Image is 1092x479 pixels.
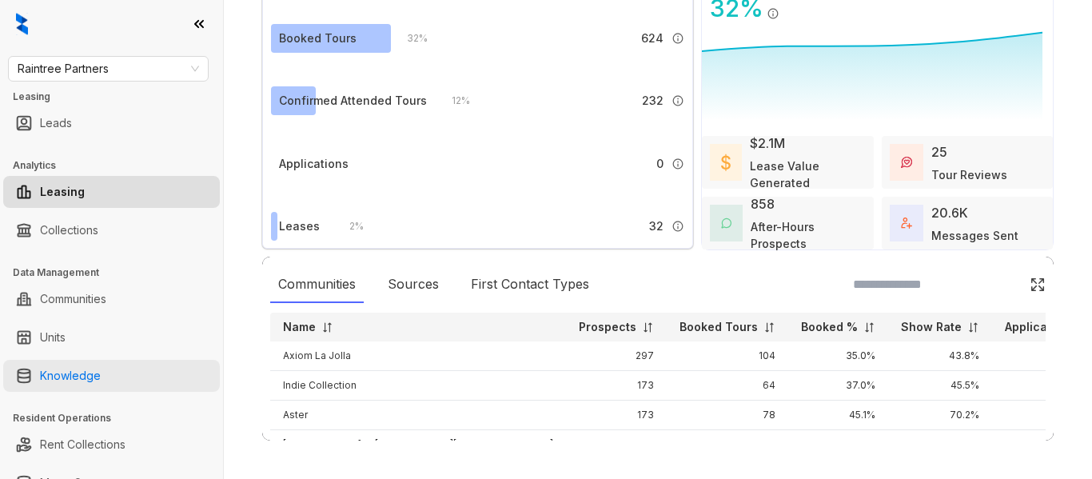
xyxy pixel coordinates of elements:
[16,13,28,35] img: logo
[767,7,779,20] img: Info
[672,32,684,45] img: Info
[672,94,684,107] img: Info
[996,277,1010,291] img: SearchIcon
[3,429,220,461] li: Rent Collections
[750,158,865,191] div: Lease Value Generated
[931,166,1007,183] div: Tour Reviews
[788,371,888,401] td: 37.0%
[3,283,220,315] li: Communities
[672,158,684,170] img: Info
[40,429,126,461] a: Rent Collections
[463,266,597,303] div: First Contact Types
[642,321,654,333] img: sorting
[3,176,220,208] li: Leasing
[270,401,566,430] td: Aster
[279,92,427,110] div: Confirmed Attended Tours
[721,218,731,229] img: AfterHoursConversations
[801,319,858,335] p: Booked %
[721,154,731,170] img: LeaseValue
[279,155,349,173] div: Applications
[283,319,316,335] p: Name
[18,57,199,81] span: Raintree Partners
[1030,277,1046,293] img: Click Icon
[579,319,636,335] p: Prospects
[751,194,775,214] div: 858
[641,30,664,47] span: 624
[931,203,968,222] div: 20.6K
[680,319,758,335] p: Booked Tours
[901,218,912,229] img: TotalFum
[751,218,865,252] div: After-Hours Prospects
[667,401,788,430] td: 78
[672,220,684,233] img: Info
[270,341,566,371] td: Axiom La Jolla
[270,266,364,303] div: Communities
[763,321,775,333] img: sorting
[13,265,223,280] h3: Data Management
[888,401,992,430] td: 70.2%
[270,371,566,401] td: Indie Collection
[13,90,223,104] h3: Leasing
[566,341,667,371] td: 297
[3,321,220,353] li: Units
[40,283,106,315] a: Communities
[863,321,875,333] img: sorting
[667,430,788,460] td: 42
[931,227,1018,244] div: Messages Sent
[321,321,333,333] img: sorting
[3,107,220,139] li: Leads
[40,214,98,246] a: Collections
[270,430,566,460] td: [PERSON_NAME] at [PERSON_NAME][GEOGRAPHIC_DATA]
[13,411,223,425] h3: Resident Operations
[649,218,664,235] span: 32
[3,360,220,392] li: Knowledge
[656,155,664,173] span: 0
[931,142,947,162] div: 25
[888,371,992,401] td: 45.5%
[3,214,220,246] li: Collections
[436,92,470,110] div: 12 %
[279,30,357,47] div: Booked Tours
[901,319,962,335] p: Show Rate
[40,321,66,353] a: Units
[40,176,85,208] a: Leasing
[333,218,364,235] div: 2 %
[788,341,888,371] td: 35.0%
[566,371,667,401] td: 173
[788,430,888,460] td: 26.3%
[888,341,992,371] td: 43.8%
[279,218,320,235] div: Leases
[642,92,664,110] span: 232
[788,401,888,430] td: 45.1%
[40,360,101,392] a: Knowledge
[40,107,72,139] a: Leads
[901,157,912,168] img: TourReviews
[750,134,785,153] div: $2.1M
[566,401,667,430] td: 173
[967,321,979,333] img: sorting
[667,341,788,371] td: 104
[888,430,992,460] td: 45.8%
[1005,319,1075,335] p: Applications
[391,30,428,47] div: 32 %
[13,158,223,173] h3: Analytics
[566,430,667,460] td: 160
[380,266,447,303] div: Sources
[667,371,788,401] td: 64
